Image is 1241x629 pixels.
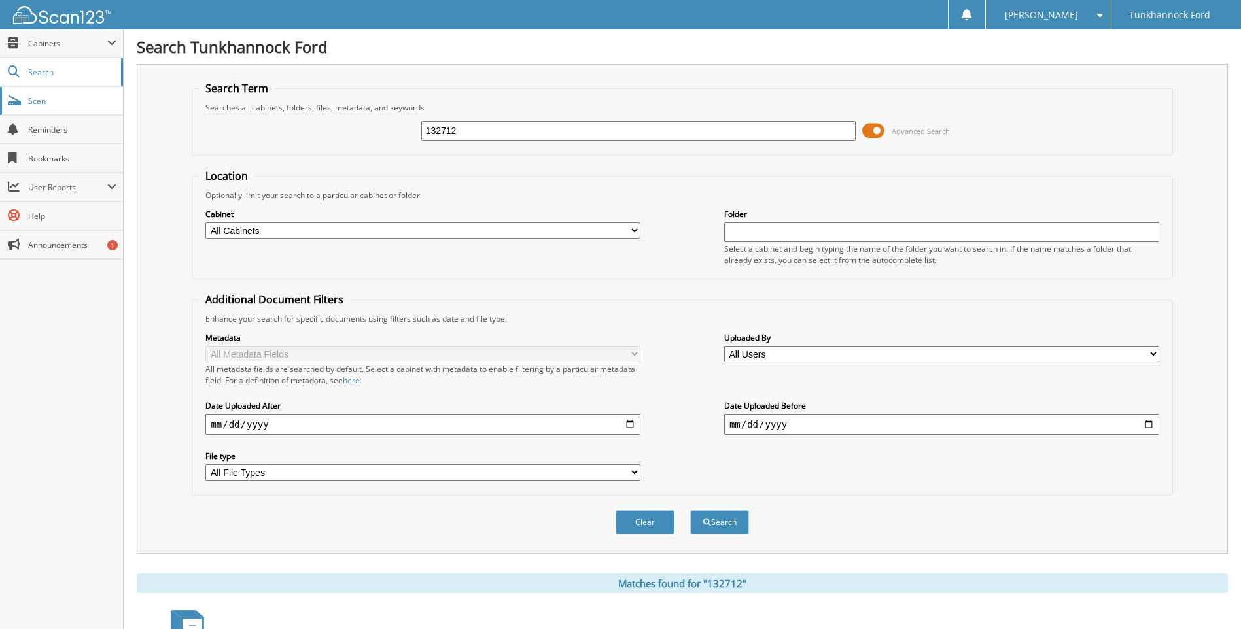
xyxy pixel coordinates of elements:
[724,243,1159,265] div: Select a cabinet and begin typing the name of the folder you want to search in. If the name match...
[1005,11,1078,19] span: [PERSON_NAME]
[199,292,350,307] legend: Additional Document Filters
[343,375,360,386] a: here
[199,102,1165,113] div: Searches all cabinets, folders, files, metadata, and keywords
[205,209,640,220] label: Cabinet
[199,81,275,95] legend: Search Term
[205,400,640,411] label: Date Uploaded After
[28,153,116,164] span: Bookmarks
[28,67,114,78] span: Search
[1129,11,1210,19] span: Tunkhannock Ford
[199,190,1165,201] div: Optionally limit your search to a particular cabinet or folder
[724,209,1159,220] label: Folder
[199,169,254,183] legend: Location
[724,400,1159,411] label: Date Uploaded Before
[107,240,118,250] div: 1
[13,6,111,24] img: scan123-logo-white.svg
[205,332,640,343] label: Metadata
[724,332,1159,343] label: Uploaded By
[28,211,116,222] span: Help
[28,38,107,49] span: Cabinets
[205,414,640,435] input: start
[892,126,950,136] span: Advanced Search
[28,239,116,250] span: Announcements
[205,364,640,386] div: All metadata fields are searched by default. Select a cabinet with metadata to enable filtering b...
[724,414,1159,435] input: end
[137,573,1228,593] div: Matches found for "132712"
[28,95,116,107] span: Scan
[28,182,107,193] span: User Reports
[137,36,1228,58] h1: Search Tunkhannock Ford
[199,313,1165,324] div: Enhance your search for specific documents using filters such as date and file type.
[205,450,640,462] label: File type
[616,510,674,534] button: Clear
[28,124,116,135] span: Reminders
[690,510,749,534] button: Search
